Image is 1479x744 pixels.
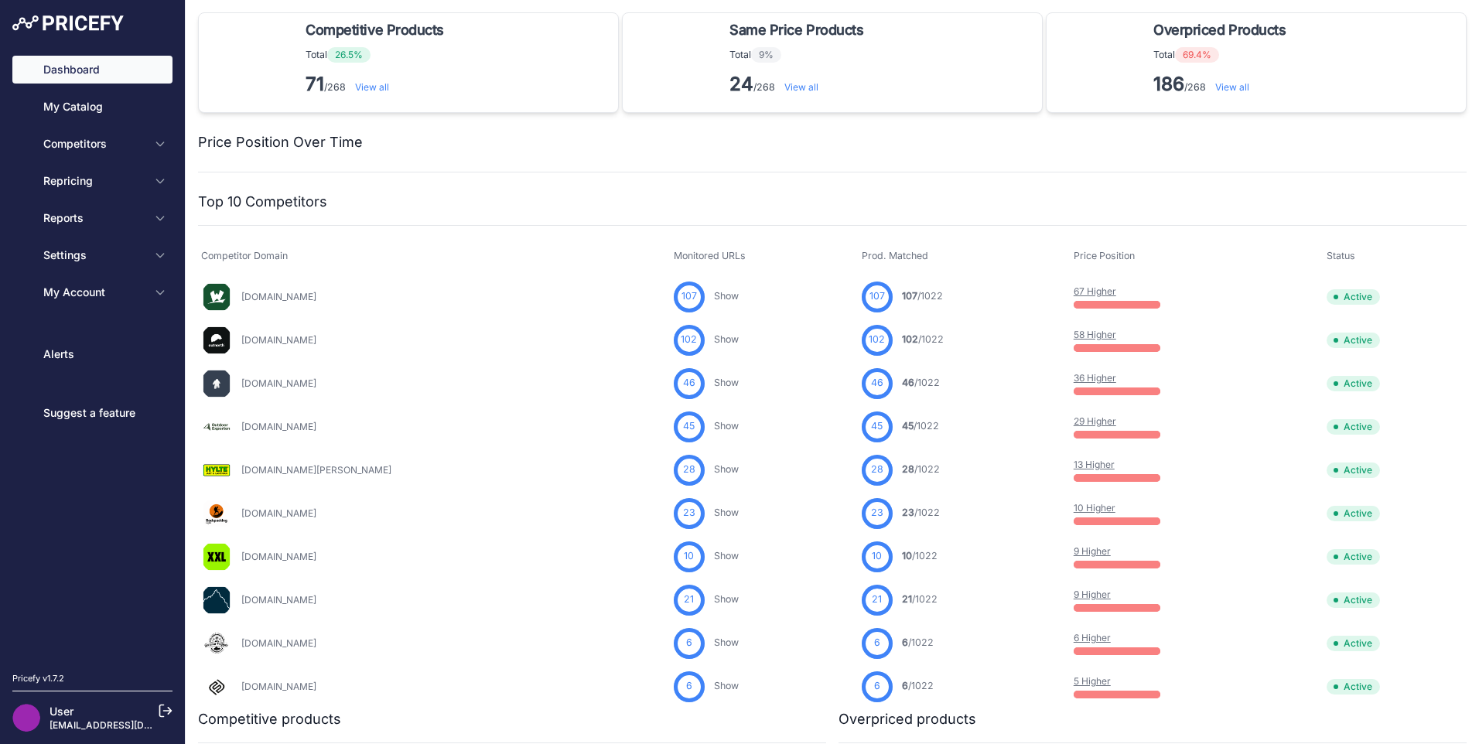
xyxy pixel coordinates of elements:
span: Competitors [43,136,145,152]
span: 10 [872,549,882,564]
span: 28 [902,463,914,475]
span: 46 [871,376,883,391]
span: Monitored URLs [674,250,746,261]
a: 9 Higher [1074,589,1111,600]
span: 6 [902,680,908,691]
span: 26.5% [327,47,371,63]
p: /268 [1153,72,1292,97]
a: View all [1215,81,1249,93]
a: 45/1022 [902,420,939,432]
span: 102 [681,333,697,347]
a: Show [714,333,739,345]
span: 23 [902,507,914,518]
span: 28 [871,462,883,477]
a: [DOMAIN_NAME][PERSON_NAME] [241,464,391,476]
span: Active [1327,549,1380,565]
a: Show [714,420,739,432]
span: Active [1327,376,1380,391]
span: 45 [683,419,695,434]
a: 5 Higher [1074,675,1111,687]
a: Show [714,463,739,475]
div: Pricefy v1.7.2 [12,672,64,685]
span: Active [1327,592,1380,608]
span: 23 [683,506,695,520]
span: 6 [902,636,908,648]
span: Settings [43,247,145,263]
span: 107 [681,289,697,304]
span: 23 [871,506,883,520]
span: 107 [869,289,885,304]
span: 46 [683,376,695,391]
a: [DOMAIN_NAME] [241,637,316,649]
a: 67 Higher [1074,285,1116,297]
a: Show [714,507,739,518]
span: Competitive Products [306,19,444,41]
span: Status [1327,250,1355,261]
a: 10/1022 [902,550,938,561]
span: Active [1327,462,1380,478]
a: Show [714,593,739,605]
a: Show [714,680,739,691]
span: Active [1327,289,1380,305]
span: 9% [751,47,781,63]
button: Settings [12,241,172,269]
a: 13 Higher [1074,459,1115,470]
span: 6 [874,636,880,650]
span: Active [1327,679,1380,695]
a: 6/1022 [902,680,934,691]
span: 45 [871,419,883,434]
span: Active [1327,636,1380,651]
a: 23/1022 [902,507,940,518]
a: View all [784,81,818,93]
a: Suggest a feature [12,399,172,427]
span: 21 [872,592,882,607]
button: Competitors [12,130,172,158]
span: Active [1327,506,1380,521]
a: [DOMAIN_NAME] [241,594,316,606]
span: 107 [902,290,917,302]
span: 102 [869,333,885,347]
span: Prod. Matched [862,250,928,261]
a: 46/1022 [902,377,940,388]
a: 28/1022 [902,463,940,475]
button: Repricing [12,167,172,195]
a: 58 Higher [1074,329,1116,340]
span: Competitor Domain [201,250,288,261]
h2: Top 10 Competitors [198,191,327,213]
a: 102/1022 [902,333,944,345]
a: 10 Higher [1074,502,1115,514]
a: [DOMAIN_NAME] [241,377,316,389]
a: [DOMAIN_NAME] [241,421,316,432]
a: 9 Higher [1074,545,1111,557]
span: My Account [43,285,145,300]
img: Pricefy Logo [12,15,124,31]
strong: 71 [306,73,324,95]
a: [DOMAIN_NAME] [241,681,316,692]
span: 10 [902,550,912,561]
p: Total [306,47,450,63]
a: 29 Higher [1074,415,1116,427]
a: Show [714,636,739,648]
a: User [50,705,73,718]
h2: Price Position Over Time [198,131,363,153]
span: Reports [43,210,145,226]
a: Alerts [12,340,172,368]
strong: 186 [1153,73,1184,95]
a: 107/1022 [902,290,943,302]
span: 21 [684,592,694,607]
span: 102 [902,333,918,345]
span: 6 [686,679,692,694]
span: 10 [684,549,694,564]
span: 45 [902,420,914,432]
a: 21/1022 [902,593,938,605]
span: Same Price Products [729,19,863,41]
span: Active [1327,333,1380,348]
span: 28 [683,462,695,477]
span: Repricing [43,173,145,189]
p: Total [1153,47,1292,63]
span: 6 [686,636,692,650]
span: 46 [902,377,914,388]
a: My Catalog [12,93,172,121]
span: 69.4% [1175,47,1219,63]
a: [DOMAIN_NAME] [241,507,316,519]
